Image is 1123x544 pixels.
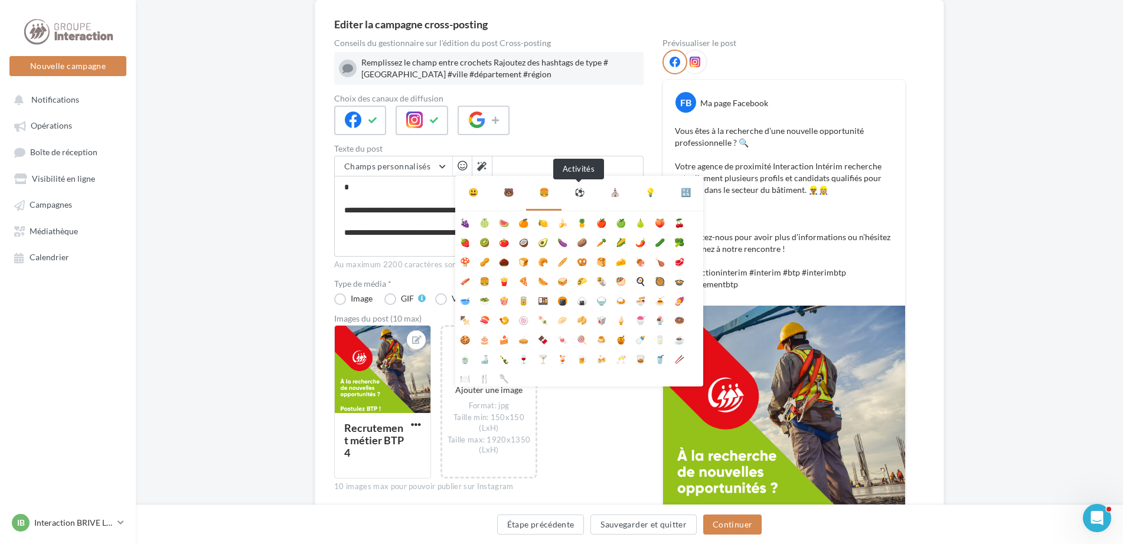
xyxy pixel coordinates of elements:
li: 🥓 [455,270,475,289]
div: FB [675,92,696,113]
li: 🥕 [592,231,611,250]
li: 🍝 [650,289,670,309]
li: 🍇 [455,211,475,231]
li: 🍎 [592,211,611,231]
li: 🥙 [611,270,631,289]
li: 🍒 [670,211,689,231]
li: 🌶️ [631,231,650,250]
li: 🍸 [533,348,553,367]
li: 🥜 [475,250,494,270]
button: Champs personnalisés [335,156,452,176]
a: Boîte de réception [7,141,129,163]
li: 🥂 [611,348,631,367]
li: 🥖 [553,250,572,270]
div: 🐻 [504,185,514,199]
label: 456/2200 [334,244,644,257]
li: 🍿 [494,289,514,309]
li: 🥣 [455,289,475,309]
div: Au maximum 2200 caractères sont permis pour pouvoir publier sur Instagram [334,260,644,270]
li: 🌯 [592,270,611,289]
li: 🍛 [611,289,631,309]
li: 🌰 [494,250,514,270]
div: Images du post (10 max) [334,314,644,323]
li: 🥒 [650,231,670,250]
div: Image [351,294,373,303]
li: 🍲 [670,270,689,289]
div: Remplissez le champ entre crochets Rajoutez des hashtags de type #[GEOGRAPHIC_DATA] #ville #dépar... [361,57,639,80]
a: Médiathèque [7,220,129,241]
label: Texte du post [334,145,644,153]
li: 🎂 [475,328,494,348]
li: 🥔 [572,231,592,250]
span: IB [17,517,25,529]
li: 🍡 [533,309,553,328]
li: 🌮 [572,270,592,289]
li: 🥩 [670,250,689,270]
span: Visibilité en ligne [32,173,95,183]
li: 🍰 [494,328,514,348]
li: 🍻 [592,348,611,367]
li: 🍅 [494,231,514,250]
li: 🍑 [650,211,670,231]
li: 🍦 [611,309,631,328]
div: Ma page Facebook [700,97,768,109]
div: 10 images max pour pouvoir publier sur Instagram [334,481,644,492]
span: Boîte de réception [30,147,97,157]
li: 🍍 [572,211,592,231]
li: 🥦 [670,231,689,250]
li: 🍭 [572,328,592,348]
div: Prévisualiser le post [662,39,906,47]
li: 🥠 [572,309,592,328]
span: Médiathèque [30,226,78,236]
li: 🥗 [475,289,494,309]
li: 🍖 [631,250,650,270]
div: ⚽ [574,185,585,199]
li: 🥡 [592,309,611,328]
li: 🍕 [514,270,533,289]
li: 🍽️ [455,367,475,386]
li: 🍬 [553,328,572,348]
button: Sauvegarder et quitter [590,514,697,535]
div: Recrutement métier BTP 4 [344,421,404,459]
li: 🍏 [611,211,631,231]
li: 🥟 [553,309,572,328]
a: IB Interaction BRIVE LA GAILLARDE [9,512,126,534]
li: 🍠 [670,289,689,309]
li: 🍼 [631,328,650,348]
div: ⛪ [610,185,620,199]
li: 🌽 [611,231,631,250]
div: 🔣 [681,185,691,199]
a: Campagnes [7,194,129,215]
li: 🥢 [670,348,689,367]
li: 🍔 [475,270,494,289]
li: 🍹 [553,348,572,367]
span: Calendrier [30,253,69,263]
button: Étape précédente [497,514,585,535]
li: 🍳 [631,270,650,289]
li: ☕ [670,328,689,348]
iframe: Intercom live chat [1083,504,1111,532]
div: GIF [401,294,414,303]
a: Calendrier [7,246,129,267]
li: 🍧 [631,309,650,328]
li: 🥪 [553,270,572,289]
div: 💡 [645,185,655,199]
li: 🍓 [455,231,475,250]
li: 🍋 [533,211,553,231]
li: 🧀 [611,250,631,270]
li: 🍐 [631,211,650,231]
li: 🍜 [631,289,650,309]
li: 🥐 [533,250,553,270]
span: Opérations [31,121,72,131]
div: 🍔 [539,185,549,199]
li: 🍊 [514,211,533,231]
li: 🥥 [514,231,533,250]
div: Conseils du gestionnaire sur l'édition du post Cross-posting [334,39,644,47]
li: 🌭 [533,270,553,289]
p: Interaction BRIVE LA GAILLARDE [34,517,113,529]
li: 🍘 [553,289,572,309]
div: Vidéo [452,294,474,303]
li: 🥨 [572,250,592,270]
li: 🍄 [455,250,475,270]
li: 🍮 [592,328,611,348]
